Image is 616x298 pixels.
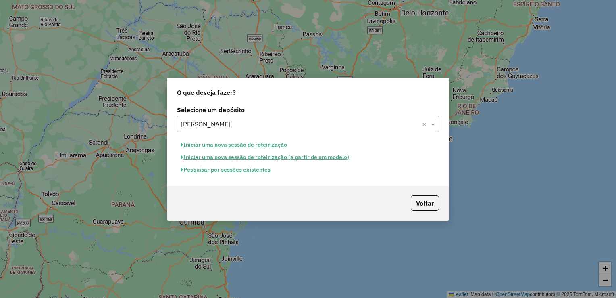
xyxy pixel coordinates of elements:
[422,119,429,129] span: Clear all
[177,151,353,164] button: Iniciar uma nova sessão de roteirização (a partir de um modelo)
[411,195,439,211] button: Voltar
[177,105,439,115] label: Selecione um depósito
[177,164,274,176] button: Pesquisar por sessões existentes
[177,139,291,151] button: Iniciar uma nova sessão de roteirização
[177,88,236,97] span: O que deseja fazer?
